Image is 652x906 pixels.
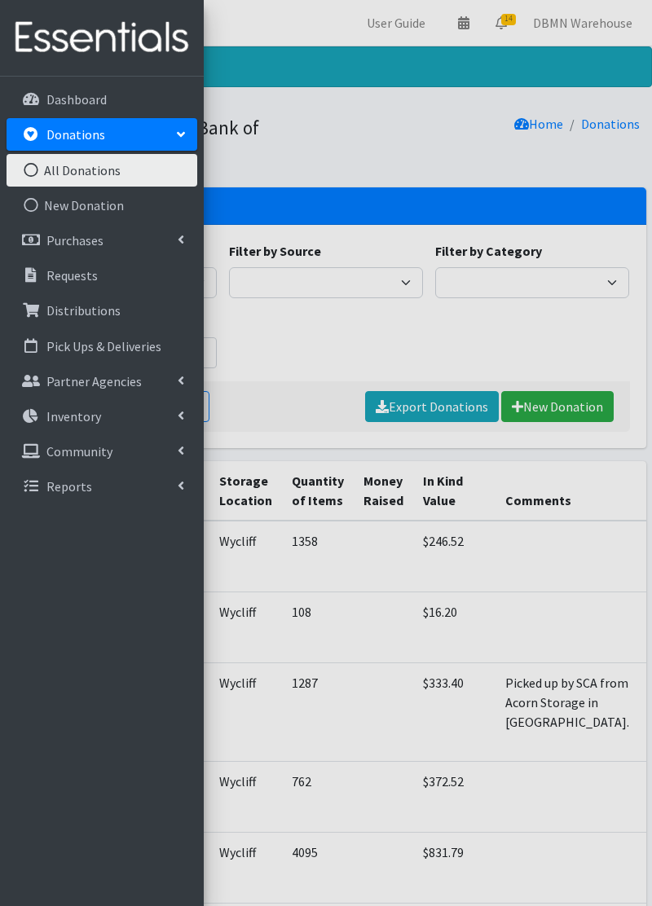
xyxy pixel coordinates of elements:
img: HumanEssentials [7,11,197,65]
a: Dashboard [7,83,197,116]
p: Dashboard [46,91,107,108]
p: Partner Agencies [46,373,142,389]
p: Purchases [46,232,104,248]
a: Pick Ups & Deliveries [7,330,197,363]
a: Distributions [7,294,197,327]
a: Partner Agencies [7,365,197,398]
p: Donations [46,126,105,143]
a: Donations [7,118,197,151]
a: Community [7,435,197,468]
p: Community [46,443,112,460]
p: Reports [46,478,92,495]
p: Distributions [46,302,121,319]
a: New Donation [7,189,197,222]
a: Requests [7,259,197,292]
p: Requests [46,267,98,284]
p: Inventory [46,408,101,424]
a: Reports [7,470,197,503]
a: Inventory [7,400,197,433]
a: All Donations [7,154,197,187]
a: Purchases [7,224,197,257]
p: Pick Ups & Deliveries [46,338,161,354]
